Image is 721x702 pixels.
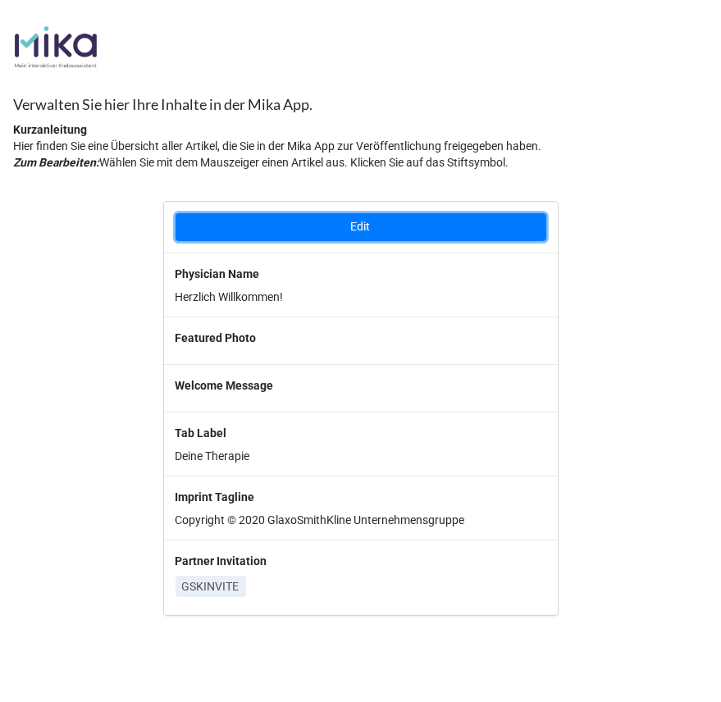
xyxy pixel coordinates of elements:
img: Wunnbx4gGX%2FMika_Logo_mit_Tagline_RGB.png [11,26,110,70]
strong: Kurzanleitung [13,123,87,136]
p: GSKINVITE [182,578,240,595]
h3: Verwalten Sie hier Ihre Inhalte in der Mika App. [13,95,708,114]
b: Tab Label [176,426,227,440]
b: Featured Photo [176,331,257,344]
b: Imprint Tagline [176,490,255,504]
button: Edit [176,213,546,241]
p: Hier finden Sie eine Übersicht aller Artikel, die Sie in der Mika App zur Veröffentlichung freige... [13,121,708,171]
strong: Zum Bearbeiten: [13,156,99,169]
p: Copyright © 2020 GlaxoSmithKline Unternehmensgruppe [176,512,546,528]
b: Physician Name [176,267,260,280]
p: Herzlich Willkommen! [176,289,546,305]
b: Partner Invitation [176,554,267,568]
p: Deine Therapie [176,448,546,464]
b: Welcome Message [176,379,274,392]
